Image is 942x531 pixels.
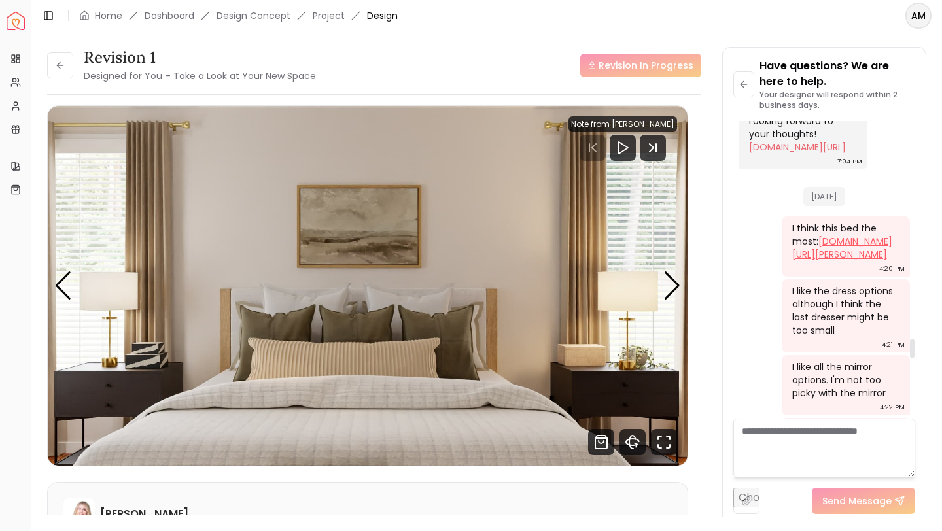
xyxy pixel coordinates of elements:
[84,47,316,68] h3: Revision 1
[837,155,862,168] div: 7:04 PM
[749,141,846,154] a: [DOMAIN_NAME][URL]
[588,429,614,455] svg: Shop Products from this design
[145,9,194,22] a: Dashboard
[100,506,188,522] h6: [PERSON_NAME]
[367,9,398,22] span: Design
[792,360,898,400] div: I like all the mirror options. I'm not too picky with the mirror
[95,9,122,22] a: Home
[48,106,688,466] img: Design Render 1
[803,187,845,206] span: [DATE]
[882,338,905,351] div: 4:21 PM
[84,69,316,82] small: Designed for You – Take a Look at Your New Space
[54,271,72,300] div: Previous slide
[759,90,915,111] p: Your designer will respond within 2 business days.
[7,12,25,30] a: Spacejoy
[640,135,666,161] svg: Next Track
[792,284,898,337] div: I like the dress options although I think the last dresser might be too small
[759,58,915,90] p: Have questions? We are here to help.
[880,401,905,414] div: 4:22 PM
[217,9,290,22] li: Design Concept
[48,106,688,466] div: 3 / 7
[48,106,688,466] div: Carousel
[907,4,930,27] span: AM
[663,271,681,300] div: Next slide
[792,222,898,261] div: I think this bed the most:
[313,9,345,22] a: Project
[79,9,398,22] nav: breadcrumb
[619,429,646,455] svg: 360 View
[7,12,25,30] img: Spacejoy Logo
[792,235,892,261] a: [DOMAIN_NAME][URL][PERSON_NAME]
[651,429,677,455] svg: Fullscreen
[905,3,932,29] button: AM
[568,116,677,132] div: Note from [PERSON_NAME]
[63,498,95,530] img: Hannah James
[879,262,905,275] div: 4:20 PM
[615,140,631,156] svg: Play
